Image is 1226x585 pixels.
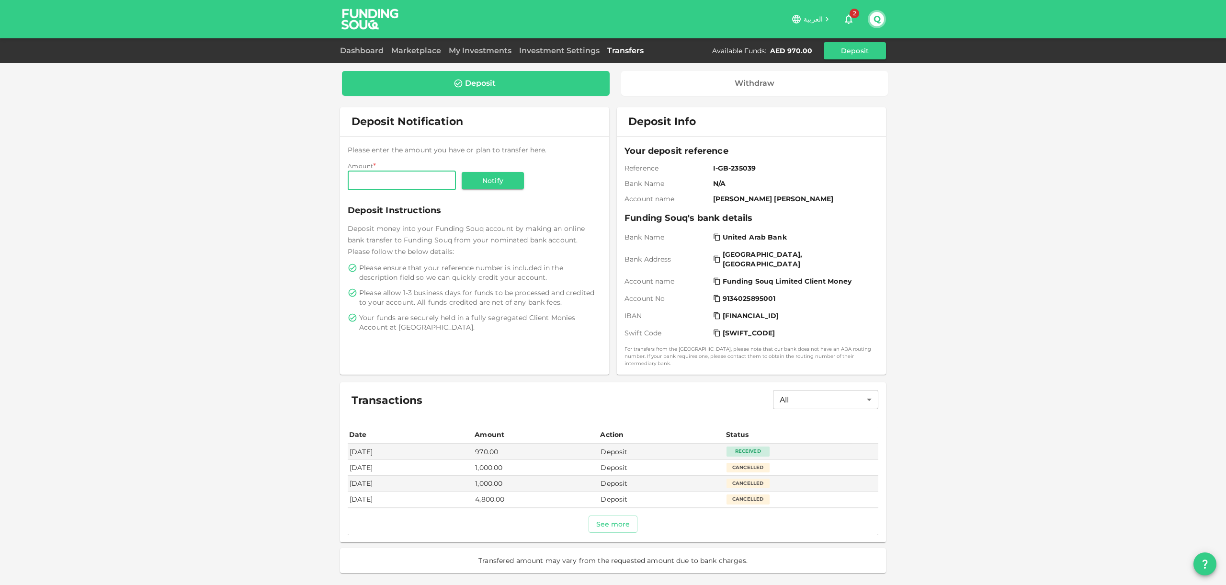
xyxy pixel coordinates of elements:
span: Your funds are securely held in a fully segregated Client Monies Account at [GEOGRAPHIC_DATA]. [359,313,600,332]
td: 4,800.00 [473,492,599,507]
a: Withdraw [621,71,888,96]
a: Marketplace [387,46,445,55]
span: Funding Souq Limited Client Money [723,276,851,286]
button: See more [589,516,638,533]
button: Notify [462,172,524,189]
span: 9134025895001 [723,294,776,303]
a: Dashboard [340,46,387,55]
button: question [1193,552,1216,575]
td: [DATE] [348,444,473,459]
button: Q [870,12,884,26]
td: [DATE] [348,492,473,507]
td: Deposit [599,460,724,476]
td: Deposit [599,476,724,492]
td: 970.00 [473,444,599,459]
td: [DATE] [348,476,473,492]
span: Deposit Instructions [348,204,602,217]
div: Cancelled [727,463,770,472]
span: Please ensure that your reference number is included in the description field so we can quickly c... [359,263,600,282]
div: Withdraw [735,79,774,88]
small: For transfers from the [GEOGRAPHIC_DATA], please note that our bank does not have an ABA routing ... [624,345,878,367]
span: Please allow 1-3 business days for funds to be processed and credited to your account. All funds ... [359,288,600,307]
span: Reference [624,163,709,173]
span: Account No [624,294,709,303]
div: Date [349,429,368,440]
td: Deposit [599,444,724,459]
span: Amount [348,162,373,170]
span: N/A [713,179,874,188]
div: Status [726,429,750,440]
div: Received [727,447,770,456]
span: I-GB-235039 [713,163,874,173]
span: Account name [624,194,709,204]
span: Deposit Notification [352,115,463,128]
span: Funding Souq's bank details [624,211,878,225]
span: Bank Name [624,179,709,188]
button: 2 [839,10,858,29]
span: العربية [804,15,823,23]
span: Swift Code [624,328,709,338]
div: Amount [475,429,504,440]
span: [FINANCIAL_ID] [723,311,779,321]
span: Account name [624,276,709,286]
td: 1,000.00 [473,460,599,476]
div: Available Funds : [712,46,766,56]
span: Bank Address [624,254,709,264]
td: Deposit [599,492,724,507]
a: Deposit [342,71,610,96]
span: 2 [850,9,859,18]
span: Deposit money into your Funding Souq account by making an online bank transfer to Funding Souq fr... [348,224,585,256]
span: Please enter the amount you have or plan to transfer here. [348,146,547,154]
span: [PERSON_NAME] [PERSON_NAME] [713,194,874,204]
a: Investment Settings [515,46,603,55]
span: Your deposit reference [624,144,878,158]
a: My Investments [445,46,515,55]
span: United Arab Bank [723,232,787,242]
a: Transfers [603,46,647,55]
td: [DATE] [348,460,473,476]
div: All [773,390,878,409]
div: Deposit [465,79,496,88]
div: Cancelled [727,494,770,504]
span: Deposit Info [628,115,696,128]
div: Action [600,429,624,440]
td: 1,000.00 [473,476,599,492]
input: amount [348,171,456,190]
span: [SWIFT_CODE] [723,328,775,338]
span: [GEOGRAPHIC_DATA], [GEOGRAPHIC_DATA] [723,250,873,269]
div: Cancelled [727,479,770,488]
span: Bank Name [624,232,709,242]
span: IBAN [624,311,709,321]
span: Transactions [352,394,422,407]
div: AED 970.00 [770,46,812,56]
button: Deposit [824,42,886,59]
span: Transfered amount may vary from the requested amount due to bank charges. [478,556,748,565]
